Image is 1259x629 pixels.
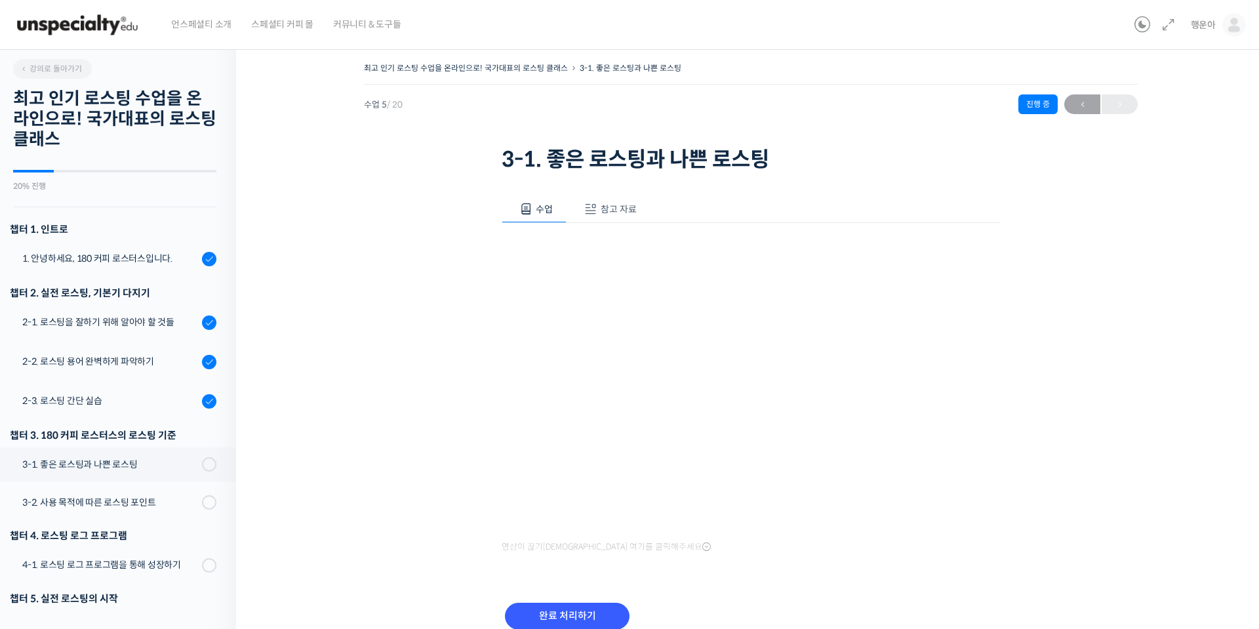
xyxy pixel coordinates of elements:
[22,354,198,369] div: 2-2. 로스팅 용어 완벽하게 파악하기
[1191,19,1216,31] span: 행운아
[10,220,216,238] h3: 챕터 1. 인트로
[364,100,403,109] span: 수업 5
[22,251,198,266] div: 1. 안녕하세요, 180 커피 로스터스입니다.
[364,63,568,73] a: 최고 인기 로스팅 수업을 온라인으로! 국가대표의 로스팅 클래스
[601,203,637,215] span: 참고 자료
[13,59,92,79] a: 강의로 돌아가기
[22,394,198,408] div: 2-3. 로스팅 간단 실습
[536,203,553,215] span: 수업
[13,89,216,150] h2: 최고 인기 로스팅 수업을 온라인으로! 국가대표의 로스팅 클래스
[1064,96,1100,113] span: ←
[502,542,711,552] span: 영상이 끊기[DEMOGRAPHIC_DATA] 여기를 클릭해주세요
[502,147,1000,172] h1: 3-1. 좋은 로스팅과 나쁜 로스팅
[22,558,198,572] div: 4-1. 로스팅 로그 프로그램을 통해 성장하기
[10,590,216,607] div: 챕터 5. 실전 로스팅의 시작
[580,63,681,73] a: 3-1. 좋은 로스팅과 나쁜 로스팅
[22,495,198,510] div: 3-2. 사용 목적에 따른 로스팅 포인트
[22,315,198,329] div: 2-1. 로스팅을 잘하기 위해 알아야 할 것들
[13,182,216,190] div: 20% 진행
[10,426,216,444] div: 챕터 3. 180 커피 로스터스의 로스팅 기준
[1018,94,1058,114] div: 진행 중
[22,457,198,472] div: 3-1. 좋은 로스팅과 나쁜 로스팅
[20,64,82,73] span: 강의로 돌아가기
[387,99,403,110] span: / 20
[10,527,216,544] div: 챕터 4. 로스팅 로그 프로그램
[1064,94,1100,114] a: ←이전
[10,284,216,302] div: 챕터 2. 실전 로스팅, 기본기 다지기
